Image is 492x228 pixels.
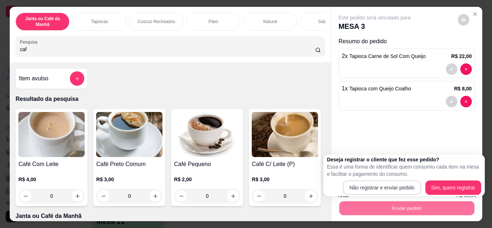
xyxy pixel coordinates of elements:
button: increase-product-quantity [72,190,83,202]
button: decrease-product-quantity [446,63,457,75]
h4: Café C/ Leite (P) [252,160,318,169]
button: decrease-product-quantity [460,63,472,75]
p: Salgados [318,19,336,24]
button: increase-product-quantity [305,190,317,202]
img: product-image [174,112,240,157]
button: decrease-product-quantity [175,190,187,202]
p: MESA 3 [339,21,411,31]
p: Resultado da pesquisa [15,95,325,103]
p: R$ 4,00 [18,176,85,183]
p: Resumo do pedido [339,37,475,46]
button: decrease-product-quantity [98,190,109,202]
button: decrease-product-quantity [458,14,469,26]
img: product-image [252,112,318,157]
h4: Café Com Leite [18,160,85,169]
p: 2 x [342,52,426,61]
input: Pesquisa [20,46,315,53]
label: Pesquisa [20,39,40,45]
p: Janta ou Café da Manhã [15,212,325,220]
p: R$ 2,00 [174,176,240,183]
button: decrease-product-quantity [20,190,31,202]
h4: Café Preto Comum [96,160,162,169]
p: Pães [209,19,218,24]
span: Tapioca Carne de Sol Com Queijo [349,53,426,59]
button: decrease-product-quantity [446,96,457,107]
h4: Café Pequeno [174,160,240,169]
button: Sim, quero registrar [425,180,481,195]
button: decrease-product-quantity [253,190,265,202]
button: Não registrar e enviar pedido [343,180,421,195]
h2: Deseja registrar o cliente que fez esse pedido? [327,156,481,163]
p: R$ 3,00 [252,176,318,183]
button: add-separate-item [70,71,84,86]
button: decrease-product-quantity [460,96,472,107]
p: R$ 8,00 [454,85,472,92]
h4: Item avulso [19,74,48,83]
p: R$ 22,00 [451,53,472,60]
button: Enviar pedido [339,201,474,215]
img: product-image [18,112,85,157]
p: Essa é uma forma de identificar quem consumiu cada item na mesa e facilitar o pagamento do consumo. [327,163,481,178]
p: Tapiocas [91,19,108,24]
button: increase-product-quantity [227,190,239,202]
p: Este pedido será vinculado para [339,14,411,21]
p: Cuscuz Recheados [138,19,175,24]
img: product-image [96,112,162,157]
button: Close [469,8,481,20]
p: Janta ou Café da Manhã [22,16,63,27]
p: R$ 3,00 [96,176,162,183]
span: Tapioca com Queijo Coalho [349,86,411,91]
button: increase-product-quantity [149,190,161,202]
p: Natural [263,19,277,24]
p: 1 x [342,84,411,93]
